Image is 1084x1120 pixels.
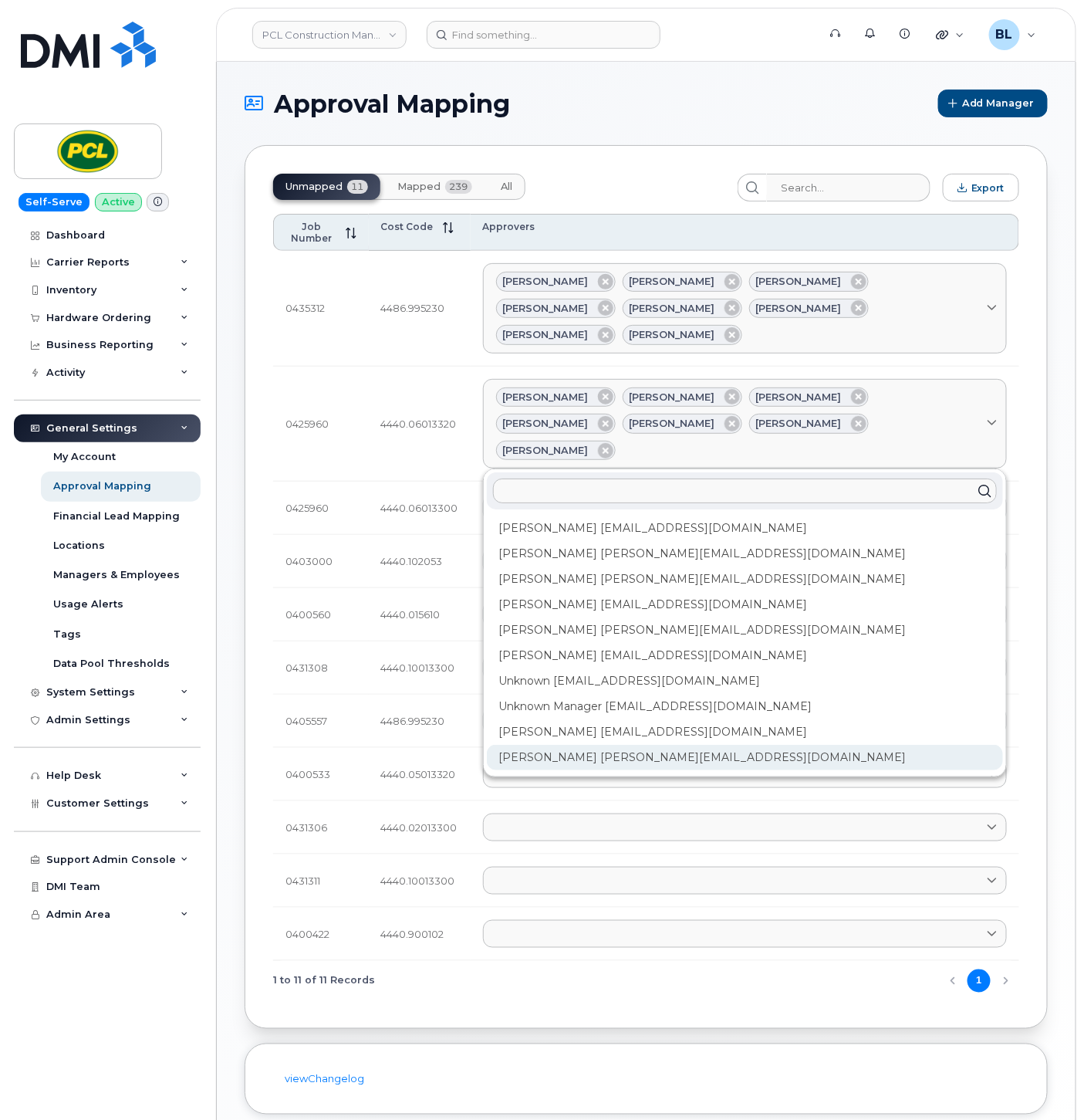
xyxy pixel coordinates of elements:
[274,90,510,117] span: Approval Mapping
[273,854,369,908] td: 0431311
[273,251,369,367] td: 0435312
[369,748,471,801] td: 4440.05013320
[630,327,715,342] span: [PERSON_NAME]
[487,643,1003,668] div: [PERSON_NAME] [EMAIL_ADDRESS][DOMAIN_NAME]
[630,301,715,316] span: [PERSON_NAME]
[503,390,589,404] span: [PERSON_NAME]
[369,251,471,367] td: 4486.995230
[273,588,369,641] td: 0400560
[943,174,1019,201] button: Export
[503,416,589,431] span: [PERSON_NAME]
[483,379,1007,469] a: [PERSON_NAME][PERSON_NAME][PERSON_NAME][PERSON_NAME][PERSON_NAME][PERSON_NAME][PERSON_NAME]
[487,745,1003,770] div: [PERSON_NAME] [PERSON_NAME][EMAIL_ADDRESS][DOMAIN_NAME]
[487,694,1003,719] div: Unknown Manager [EMAIL_ADDRESS][DOMAIN_NAME]
[483,263,1007,354] a: [PERSON_NAME][PERSON_NAME][PERSON_NAME][PERSON_NAME][PERSON_NAME][PERSON_NAME][PERSON_NAME][PERSO...
[369,854,471,908] td: 4440.10013300
[503,327,589,342] span: [PERSON_NAME]
[487,567,1003,592] div: [PERSON_NAME] [PERSON_NAME][EMAIL_ADDRESS][DOMAIN_NAME]
[369,588,471,641] td: 4440.015610
[445,180,472,194] span: 239
[756,274,842,289] span: [PERSON_NAME]
[967,969,991,993] button: Page 1
[285,1073,364,1085] a: viewChangelog
[487,541,1003,567] div: [PERSON_NAME] [PERSON_NAME][EMAIL_ADDRESS][DOMAIN_NAME]
[630,416,715,431] span: [PERSON_NAME]
[369,641,471,695] td: 4440.10013300
[273,482,369,535] td: 0425960
[273,969,375,993] span: 1 to 11 of 11 Records
[273,801,369,854] td: 0431306
[938,90,1048,117] button: Add Manager
[767,174,930,201] input: Search...
[273,367,369,482] td: 0425960
[503,443,589,458] span: [PERSON_NAME]
[971,182,1005,194] span: Export
[630,390,715,404] span: [PERSON_NAME]
[487,618,1003,643] div: [PERSON_NAME] [PERSON_NAME][EMAIL_ADDRESS][DOMAIN_NAME]
[397,181,441,193] span: Mapped
[273,641,369,695] td: 0431308
[273,908,369,961] td: 0400422
[962,96,1035,110] span: Add Manager
[487,516,1003,541] div: [PERSON_NAME] [EMAIL_ADDRESS][DOMAIN_NAME]
[630,274,715,289] span: [PERSON_NAME]
[369,695,471,748] td: 4486.995230
[369,367,471,482] td: 4440.06013320
[369,801,471,854] td: 4440.02013300
[273,535,369,588] td: 0403000
[756,390,842,404] span: [PERSON_NAME]
[487,668,1003,694] div: Unknown [EMAIL_ADDRESS][DOMAIN_NAME]
[487,719,1003,745] div: [PERSON_NAME] [EMAIL_ADDRESS][DOMAIN_NAME]
[487,592,1003,618] div: [PERSON_NAME] [EMAIL_ADDRESS][DOMAIN_NAME]
[273,748,369,801] td: 0400533
[483,221,535,232] span: Approvers
[369,908,471,961] td: 4440.900102
[273,695,369,748] td: 0405557
[756,416,842,431] span: [PERSON_NAME]
[381,221,434,232] span: Cost Code
[756,301,842,316] span: [PERSON_NAME]
[369,482,471,535] td: 4440.06013300
[501,181,513,193] span: All
[369,535,471,588] td: 4440.102053
[503,301,589,316] span: [PERSON_NAME]
[503,274,589,289] span: [PERSON_NAME]
[286,221,336,244] span: Job Number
